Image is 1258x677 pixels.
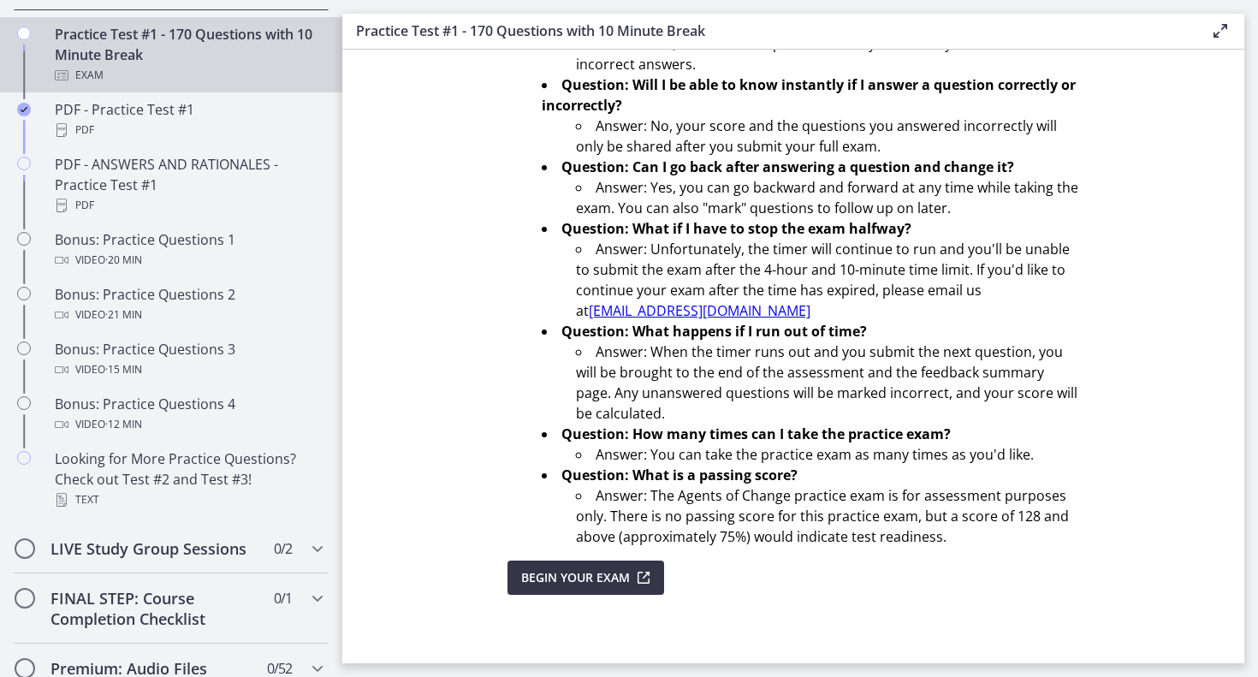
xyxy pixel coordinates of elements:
[589,301,810,320] a: [EMAIL_ADDRESS][DOMAIN_NAME]
[55,394,322,435] div: Bonus: Practice Questions 4
[55,229,322,270] div: Bonus: Practice Questions 1
[576,239,1079,321] li: Answer: Unfortunately, the timer will continue to run and you'll be unable to submit the exam aft...
[55,250,322,270] div: Video
[55,24,322,86] div: Practice Test #1 - 170 Questions with 10 Minute Break
[356,21,1183,41] h3: Practice Test #1 - 170 Questions with 10 Minute Break
[561,425,951,443] strong: Question: How many times can I take the practice exam?
[274,538,292,559] span: 0 / 2
[55,65,322,86] div: Exam
[576,341,1079,424] li: Answer: When the timer runs out and you submit the next question, you will be brought to the end ...
[50,538,259,559] h2: LIVE Study Group Sessions
[507,561,664,595] button: Begin Your Exam
[55,414,322,435] div: Video
[521,567,630,588] span: Begin Your Exam
[105,250,142,270] span: · 20 min
[561,322,867,341] strong: Question: What happens if I run out of time?
[55,154,322,216] div: PDF - ANSWERS AND RATIONALES - Practice Test #1
[561,157,1014,176] strong: Question: Can I go back after answering a question and change it?
[55,490,322,510] div: Text
[561,466,798,484] strong: Question: What is a passing score?
[576,33,1079,74] li: Answer: Yes, rationales are provided after you submit your full exam for all incorrect answers.
[55,339,322,380] div: Bonus: Practice Questions 3
[55,120,322,140] div: PDF
[50,588,259,629] h2: FINAL STEP: Course Completion Checklist
[576,444,1079,465] li: Answer: You can take the practice exam as many times as you'd like.
[55,359,322,380] div: Video
[105,359,142,380] span: · 15 min
[561,219,911,238] strong: Question: What if I have to stop the exam halfway?
[105,305,142,325] span: · 21 min
[576,485,1079,547] li: Answer: The Agents of Change practice exam is for assessment purposes only. There is no passing s...
[17,103,31,116] i: Completed
[55,305,322,325] div: Video
[55,195,322,216] div: PDF
[105,414,142,435] span: · 12 min
[55,448,322,510] div: Looking for More Practice Questions? Check out Test #2 and Test #3!
[576,177,1079,218] li: Answer: Yes, you can go backward and forward at any time while taking the exam. You can also "mar...
[274,588,292,609] span: 0 / 1
[576,116,1079,157] li: Answer: No, your score and the questions you answered incorrectly will only be shared after you s...
[542,75,1076,115] strong: Question: Will I be able to know instantly if I answer a question correctly or incorrectly?
[55,99,322,140] div: PDF - Practice Test #1
[55,284,322,325] div: Bonus: Practice Questions 2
